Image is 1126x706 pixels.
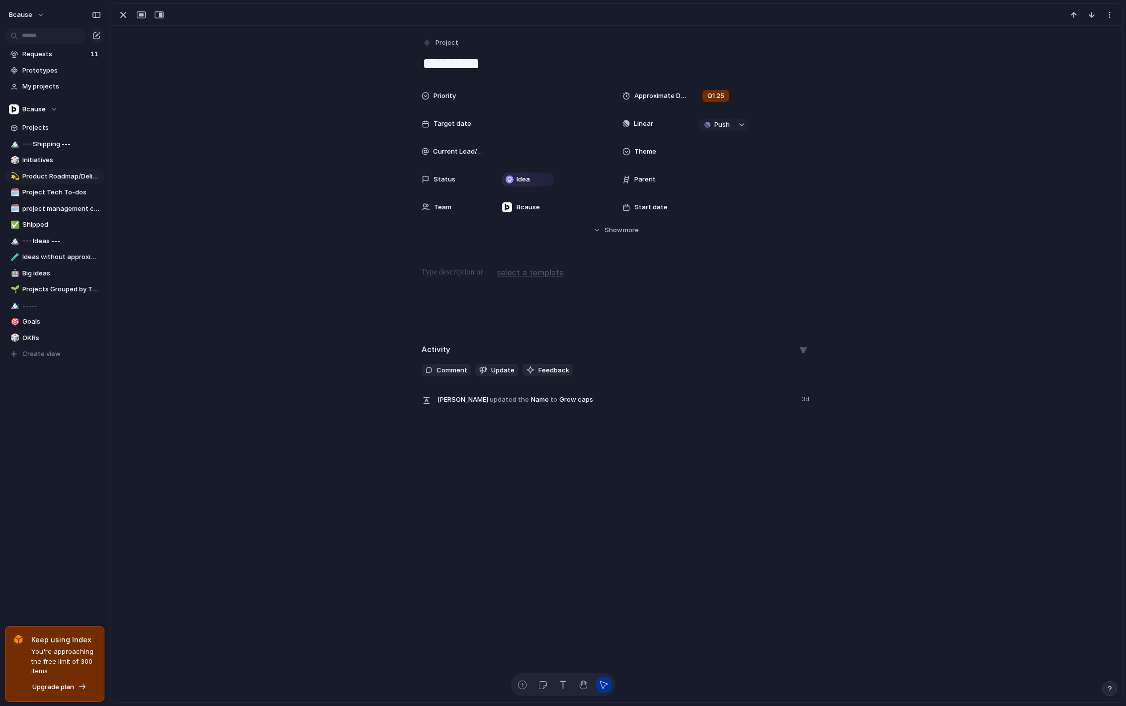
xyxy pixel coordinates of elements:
span: Bcause [517,202,540,212]
h2: Activity [422,344,450,355]
a: Requests11 [5,47,104,62]
a: Prototypes [5,63,104,78]
a: 🎲Initiatives [5,153,104,168]
a: 🗓️Project Tech To-dos [5,185,104,200]
div: 🧪 [10,252,17,263]
div: 🗓️ [10,187,17,198]
span: My projects [22,82,101,91]
div: 🎲 [10,155,17,166]
a: 🏔️--- Shipping --- [5,137,104,152]
span: Ideas without approximate delivery [22,252,101,262]
span: Project [435,38,458,48]
span: --- Shipping --- [22,139,101,149]
span: bcause [9,10,32,20]
span: 11 [90,49,100,59]
div: ✅ [10,219,17,231]
span: Show [605,225,622,235]
button: bcause [4,7,50,23]
button: Upgrade plan [29,680,89,694]
span: Priority [433,91,456,101]
span: Name Grow caps [437,392,795,406]
div: 🏔️ [10,300,17,311]
a: 🎲OKRs [5,331,104,346]
button: Showmore [422,221,811,239]
span: Big ideas [22,268,101,278]
span: Comment [436,365,467,375]
span: Target date [433,119,471,129]
button: Bcause [5,102,104,117]
span: to [550,395,557,405]
span: Team [434,202,451,212]
a: 🏔️----- [5,298,104,313]
a: 💫Product Roadmap/Delivery Pipeline [5,169,104,184]
span: You're approaching the free limit of 300 items [31,647,96,676]
div: 🎯 [10,316,17,328]
span: Update [491,365,515,375]
a: Projects [5,120,104,135]
div: 🌱 [10,284,17,295]
button: 🎯 [9,317,19,327]
div: 🎲 [10,332,17,344]
span: Idea [517,175,530,184]
span: updated the [490,395,529,405]
button: 🏔️ [9,236,19,246]
span: Linear [634,119,653,129]
span: Create view [22,349,61,359]
a: ✅Shipped [5,217,104,232]
span: Project Tech To-dos [22,187,101,197]
div: 🏔️--- Ideas --- [5,234,104,249]
button: Create view [5,347,104,361]
span: Product Roadmap/Delivery Pipeline [22,172,101,181]
div: 🏔️ [10,138,17,150]
a: My projects [5,79,104,94]
button: 🗓️ [9,187,19,197]
div: 🗓️ [10,203,17,214]
span: Projects Grouped by Theme [22,284,101,294]
span: Push [714,120,730,130]
span: Current Lead/Main Responsible [433,147,485,157]
button: 🗓️ [9,204,19,214]
a: 🗓️project management checks [5,201,104,216]
button: Update [475,364,519,377]
span: Approximate Delivery Time [634,91,686,101]
span: --- Ideas --- [22,236,101,246]
button: 💫 [9,172,19,181]
span: Feedback [538,365,569,375]
button: Comment [422,364,471,377]
span: Theme [634,147,656,157]
span: Upgrade plan [32,682,74,692]
div: 💫 [10,171,17,182]
button: 🎲 [9,333,19,343]
button: select a template [496,265,565,280]
button: 🎲 [9,155,19,165]
a: 🤖Big ideas [5,266,104,281]
span: more [623,225,639,235]
button: 🤖 [9,268,19,278]
button: Project [421,36,461,50]
span: project management checks [22,204,101,214]
button: Push [698,118,735,131]
div: 🏔️ [10,235,17,247]
span: Status [433,175,455,184]
a: 🎯Goals [5,314,104,329]
button: Feedback [522,364,573,377]
a: 🌱Projects Grouped by Theme [5,282,104,297]
span: [PERSON_NAME] [437,395,488,405]
span: select a template [497,266,564,278]
span: Keep using Index [31,634,96,645]
span: OKRs [22,333,101,343]
span: Start date [634,202,668,212]
span: Bcause [22,104,46,114]
span: ----- [22,301,101,311]
span: 3d [801,392,811,404]
button: 🏔️ [9,301,19,311]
